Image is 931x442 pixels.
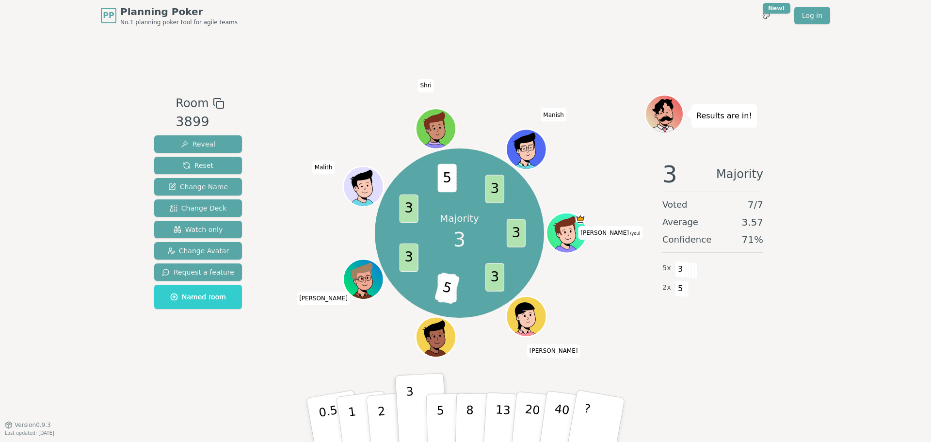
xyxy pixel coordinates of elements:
[154,199,242,217] button: Change Deck
[696,109,752,123] p: Results are in!
[176,112,224,132] div: 3899
[506,219,525,247] span: 3
[162,267,234,277] span: Request a feature
[662,163,677,186] span: 3
[297,292,350,305] span: Click to change your name
[453,225,465,254] span: 3
[170,203,226,213] span: Change Deck
[675,280,686,297] span: 5
[575,214,585,224] span: Eric is the host
[440,212,479,225] p: Majority
[154,263,242,281] button: Request a feature
[120,18,238,26] span: No.1 planning poker tool for agile teams
[167,246,229,256] span: Change Avatar
[417,79,434,93] span: Click to change your name
[748,198,763,212] span: 7 / 7
[794,7,830,24] a: Log in
[399,195,418,223] span: 3
[120,5,238,18] span: Planning Poker
[763,3,790,14] div: New!
[154,221,242,238] button: Watch only
[154,157,242,174] button: Reset
[527,344,580,358] span: Click to change your name
[170,292,226,302] span: Named room
[5,430,54,436] span: Last updated: [DATE]
[154,285,242,309] button: Named room
[662,215,698,229] span: Average
[174,225,223,234] span: Watch only
[716,163,763,186] span: Majority
[662,282,671,293] span: 2 x
[485,175,504,203] span: 3
[547,214,585,252] button: Click to change your avatar
[168,182,228,192] span: Change Name
[154,135,242,153] button: Reveal
[181,139,215,149] span: Reveal
[437,164,456,193] span: 5
[406,385,417,438] p: 3
[5,421,51,429] button: Version0.9.3
[662,233,711,246] span: Confidence
[741,215,763,229] span: 3.57
[541,108,566,122] span: Click to change your name
[742,233,763,246] span: 71 %
[675,261,686,278] span: 3
[662,198,688,212] span: Voted
[154,178,242,196] button: Change Name
[757,7,775,24] button: New!
[578,226,642,240] span: Click to change your name
[101,5,238,26] a: PPPlanning PokerNo.1 planning poker tool for agile teams
[103,10,114,21] span: PP
[183,161,213,170] span: Reset
[15,421,51,429] span: Version 0.9.3
[176,95,209,112] span: Room
[434,272,460,304] span: 5
[629,231,641,236] span: (you)
[399,244,418,272] span: 3
[154,242,242,260] button: Change Avatar
[485,263,504,292] span: 3
[662,263,671,274] span: 5 x
[312,161,335,174] span: Click to change your name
